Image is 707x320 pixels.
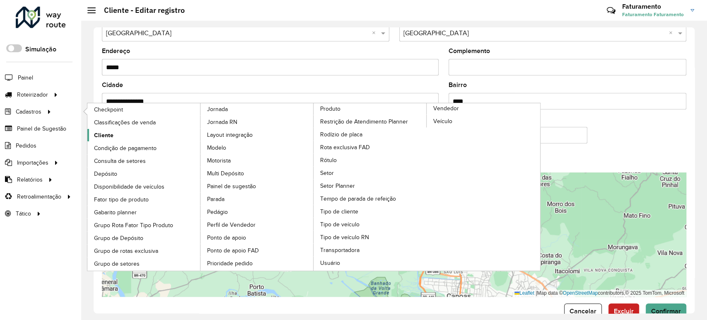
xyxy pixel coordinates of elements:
[320,207,358,216] span: Tipo de cliente
[207,221,256,229] span: Perfil de Vendedor
[207,259,253,268] span: Prioridade pedido
[569,308,596,315] span: Cancelar
[94,157,146,165] span: Consulta de setores
[314,257,427,269] a: Usuário
[94,195,149,204] span: Fator tipo de produto
[207,169,244,178] span: Multi Depósito
[320,104,340,113] span: Produto
[87,232,201,244] a: Grupo de Depósito
[18,73,33,82] span: Painel
[314,192,427,205] a: Tempo de parada de refeição
[602,2,620,19] a: Contato Rápido
[87,103,314,271] a: Jornada
[207,105,228,114] span: Jornada
[320,182,355,190] span: Setor Planner
[320,220,360,229] span: Tipo de veículo
[200,257,314,269] a: Prioridade pedido
[207,143,226,152] span: Modelo
[96,6,185,15] h2: Cliente - Editar registro
[314,103,540,271] a: Vendedor
[449,46,490,56] label: Complemento
[314,244,427,256] a: Transportadora
[320,194,396,203] span: Tempo de parada de refeição
[314,205,427,218] a: Tipo de cliente
[94,118,156,127] span: Classificações de venda
[94,221,173,230] span: Grupo Rota Fator Tipo Produto
[536,290,537,296] span: |
[200,180,314,192] a: Painel de sugestão
[564,303,602,319] button: Cancelar
[314,128,427,141] a: Rodízio de placa
[200,167,314,179] a: Multi Depósito
[320,130,362,139] span: Rodízio de placa
[87,193,201,206] a: Fator tipo de produto
[87,142,201,154] a: Condição de pagamento
[87,129,201,141] a: Cliente
[314,141,427,153] a: Rota exclusiva FAD
[320,233,369,242] span: Tipo de veículo RN
[314,154,427,166] a: Rótulo
[25,44,56,54] label: Simulação
[320,156,337,165] span: Rótulo
[433,117,452,126] span: Veículo
[433,104,459,113] span: Vendedor
[16,141,36,150] span: Pedidos
[87,245,201,257] a: Grupo de rotas exclusiva
[87,206,201,218] a: Gabarito planner
[372,28,379,38] span: Clear all
[320,117,408,126] span: Restrição de Atendimento Planner
[207,118,237,126] span: Jornada RN
[314,218,427,230] a: Tipo de veículo
[94,208,137,217] span: Gabarito planner
[200,141,314,154] a: Modelo
[200,154,314,167] a: Motorista
[17,158,48,167] span: Importações
[207,182,256,191] span: Painel de sugestão
[320,246,360,255] span: Transportadora
[200,231,314,244] a: Ponto de apoio
[563,290,598,296] a: OpenStreetMap
[87,257,201,270] a: Grupo de setores
[622,11,684,18] span: Faturamento Faturamento
[669,28,676,38] span: Clear all
[512,290,686,297] div: Map data © contributors,© 2025 TomTom, Microsoft
[207,246,259,255] span: Ponto de apoio FAD
[94,144,157,153] span: Condição de pagamento
[314,231,427,243] a: Tipo de veículo RN
[200,206,314,218] a: Pedágio
[207,233,246,242] span: Ponto de apoio
[94,182,164,191] span: Disponibilidade de veículos
[87,155,201,167] a: Consulta de setores
[87,180,201,193] a: Disponibilidade de veículos
[17,124,66,133] span: Painel de Sugestão
[17,90,48,99] span: Roteirizador
[646,303,686,319] button: Confirmar
[427,115,540,127] a: Veículo
[200,218,314,231] a: Perfil de Vendedor
[17,192,61,201] span: Retroalimentação
[16,107,41,116] span: Cadastros
[320,143,370,152] span: Rota exclusiva FAD
[200,128,314,141] a: Layout integração
[94,234,143,242] span: Grupo de Depósito
[87,116,201,128] a: Classificações de venda
[200,116,314,128] a: Jornada RN
[651,308,681,315] span: Confirmar
[94,247,158,255] span: Grupo de rotas exclusiva
[102,46,130,56] label: Endereço
[514,290,534,296] a: Leaflet
[94,170,117,178] span: Depósito
[94,105,123,114] span: Checkpoint
[102,80,123,90] label: Cidade
[449,80,467,90] label: Bairro
[207,156,231,165] span: Motorista
[614,308,634,315] span: Excluir
[17,175,43,184] span: Relatórios
[94,131,113,140] span: Cliente
[87,103,201,116] a: Checkpoint
[320,169,334,177] span: Setor
[622,2,684,10] h3: Faturamento
[608,303,639,319] button: Excluir
[207,208,228,216] span: Pedágio
[16,209,31,218] span: Tático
